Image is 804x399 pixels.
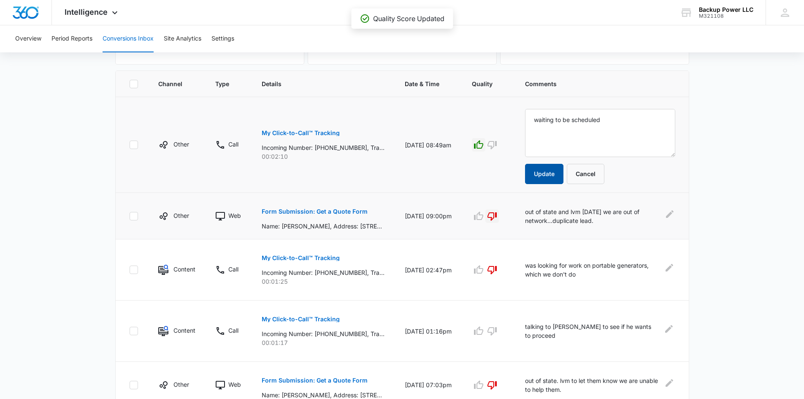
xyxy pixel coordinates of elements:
[525,261,659,279] p: was looking for work on portable generators, which we don't do
[262,79,372,88] span: Details
[664,261,675,274] button: Edit Comments
[525,79,663,88] span: Comments
[228,380,241,389] p: Web
[525,322,658,340] p: talking to [PERSON_NAME] to see if he wants to proceed
[262,143,384,152] p: Incoming Number: [PHONE_NUMBER], Tracking Number: [PHONE_NUMBER], Ring To: [PHONE_NUMBER], Caller...
[395,301,462,362] td: [DATE] 01:16pm
[228,265,238,274] p: Call
[405,79,439,88] span: Date & Time
[262,329,384,338] p: Incoming Number: [PHONE_NUMBER], Tracking Number: [PHONE_NUMBER], Ring To: [PHONE_NUMBER], Caller...
[664,207,675,221] button: Edit Comments
[173,211,189,220] p: Other
[262,130,340,136] p: My Click-to-Call™ Tracking
[395,97,462,193] td: [DATE] 08:49am
[663,322,675,336] button: Edit Comments
[158,79,183,88] span: Channel
[525,207,659,225] p: out of state and lvm [DATE] we are out of network...duplicate lead.
[262,209,368,214] p: Form Submission: Get a Quote Form
[262,123,340,143] button: My Click-to-Call™ Tracking
[173,140,189,149] p: Other
[211,25,234,52] button: Settings
[525,109,675,157] textarea: waiting to be scheduled
[525,164,563,184] button: Update
[567,164,604,184] button: Cancel
[262,377,368,383] p: Form Submission: Get a Quote Form
[395,239,462,301] td: [DATE] 02:47pm
[664,376,675,390] button: Edit Comments
[262,309,340,329] button: My Click-to-Call™ Tracking
[228,140,238,149] p: Call
[262,268,384,277] p: Incoming Number: [PHONE_NUMBER], Tracking Number: [PHONE_NUMBER], Ring To: [PHONE_NUMBER], Caller...
[262,255,340,261] p: My Click-to-Call™ Tracking
[15,25,41,52] button: Overview
[51,25,92,52] button: Period Reports
[215,79,229,88] span: Type
[103,25,154,52] button: Conversions Inbox
[472,79,493,88] span: Quality
[262,152,384,161] p: 00:02:10
[228,211,241,220] p: Web
[373,14,444,24] p: Quality Score Updated
[699,13,753,19] div: account id
[262,338,384,347] p: 00:01:17
[395,193,462,239] td: [DATE] 09:00pm
[262,316,340,322] p: My Click-to-Call™ Tracking
[525,376,658,394] p: out of state. lvm to let them know we are unable to help them.
[262,248,340,268] button: My Click-to-Call™ Tracking
[173,265,195,274] p: Content
[228,326,238,335] p: Call
[262,370,368,391] button: Form Submission: Get a Quote Form
[262,222,384,231] p: Name: [PERSON_NAME], Address: [STREET_ADDRESS][US_STATE], Email: [EMAIL_ADDRESS][PERSON_NAME][DOM...
[262,201,368,222] button: Form Submission: Get a Quote Form
[164,25,201,52] button: Site Analytics
[65,8,108,16] span: Intelligence
[173,326,195,335] p: Content
[699,6,753,13] div: account name
[173,380,189,389] p: Other
[262,277,384,286] p: 00:01:25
